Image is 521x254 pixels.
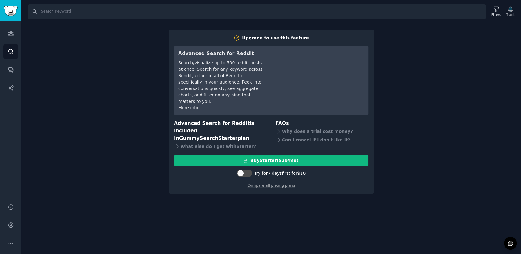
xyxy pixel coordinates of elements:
[178,50,264,58] h3: Advanced Search for Reddit
[174,155,368,166] button: BuyStarter($29/mo)
[174,142,267,151] div: What else do I get with Starter ?
[4,6,18,16] img: GummySearch logo
[178,105,198,110] a: More info
[276,136,369,144] div: Can I cancel if I don't like it?
[254,170,306,177] div: Try for 7 days first for $10
[276,127,369,136] div: Why does a trial cost money?
[28,4,486,19] input: Search Keyword
[242,35,309,41] div: Upgrade to use this feature
[179,135,237,141] span: GummySearch Starter
[491,13,501,17] div: Filters
[250,157,298,164] div: Buy Starter ($ 29 /mo )
[174,120,267,142] h3: Advanced Search for Reddit is included in plan
[178,60,264,105] div: Search/visualize up to 500 reddit posts at once. Search for any keyword across Reddit, either in ...
[273,50,364,96] iframe: YouTube video player
[276,120,369,127] h3: FAQs
[247,183,295,188] a: Compare all pricing plans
